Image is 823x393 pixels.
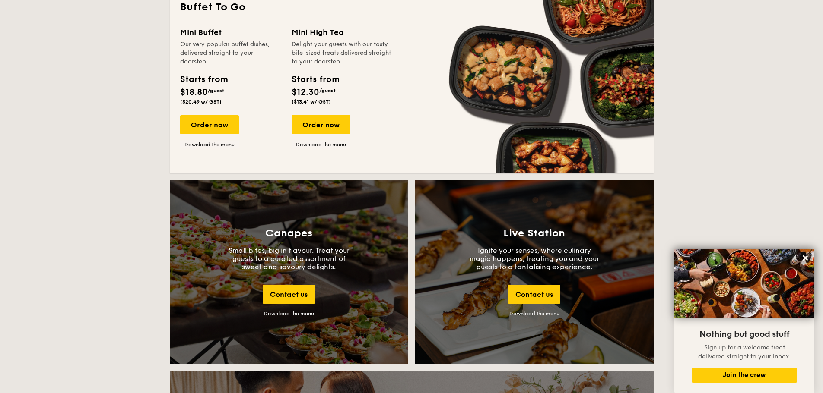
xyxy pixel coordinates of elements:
[180,0,643,14] h2: Buffet To Go
[180,115,239,134] div: Order now
[503,227,565,239] h3: Live Station
[692,368,797,383] button: Join the crew
[180,87,208,97] span: $18.80
[180,141,239,148] a: Download the menu
[265,227,312,239] h3: Canapes
[180,40,281,66] div: Our very popular buffet dishes, delivered straight to your doorstep.
[263,285,315,304] div: Contact us
[224,246,354,271] p: Small bites, big in flavour. Treat your guests to a curated assortment of sweet and savoury delig...
[319,88,336,94] span: /guest
[292,73,339,86] div: Starts from
[798,251,812,265] button: Close
[292,99,331,105] span: ($13.41 w/ GST)
[292,115,350,134] div: Order now
[292,26,393,38] div: Mini High Tea
[509,311,559,317] a: Download the menu
[699,329,789,340] span: Nothing but good stuff
[180,73,227,86] div: Starts from
[470,246,599,271] p: Ignite your senses, where culinary magic happens, treating you and your guests to a tantalising e...
[698,344,791,360] span: Sign up for a welcome treat delivered straight to your inbox.
[292,141,350,148] a: Download the menu
[674,249,814,318] img: DSC07876-Edit02-Large.jpeg
[264,311,314,317] div: Download the menu
[508,285,560,304] div: Contact us
[180,99,222,105] span: ($20.49 w/ GST)
[292,87,319,97] span: $12.30
[208,88,224,94] span: /guest
[292,40,393,66] div: Delight your guests with our tasty bite-sized treats delivered straight to your doorstep.
[180,26,281,38] div: Mini Buffet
